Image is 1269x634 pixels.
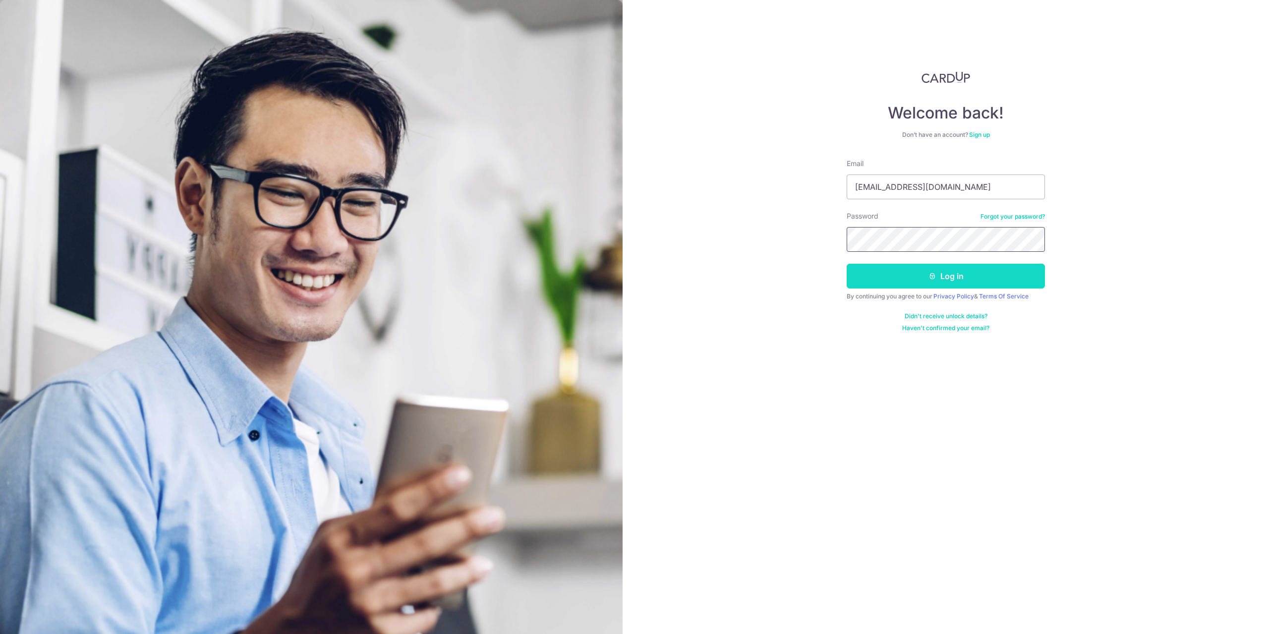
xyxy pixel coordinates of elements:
[933,292,974,300] a: Privacy Policy
[969,131,990,138] a: Sign up
[979,292,1029,300] a: Terms Of Service
[847,174,1045,199] input: Enter your Email
[902,324,989,332] a: Haven't confirmed your email?
[847,131,1045,139] div: Don’t have an account?
[847,159,864,169] label: Email
[847,292,1045,300] div: By continuing you agree to our &
[905,312,987,320] a: Didn't receive unlock details?
[847,211,878,221] label: Password
[922,71,970,83] img: CardUp Logo
[981,213,1045,221] a: Forgot your password?
[847,264,1045,288] button: Log in
[847,103,1045,123] h4: Welcome back!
